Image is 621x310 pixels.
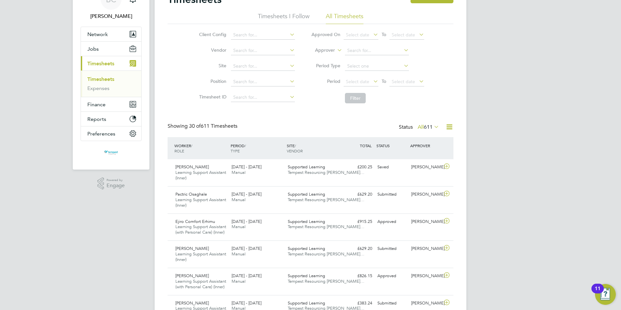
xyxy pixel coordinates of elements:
span: Learning Support Assistant (Inner) [175,197,226,208]
label: Period [311,78,340,84]
span: Manual [232,251,246,257]
span: [DATE] - [DATE] [232,191,261,197]
div: £826.15 [341,271,375,281]
li: Timesheets I Follow [258,12,310,24]
div: [PERSON_NAME] [409,298,442,309]
span: ROLE [174,148,184,153]
div: [PERSON_NAME] [409,162,442,173]
span: To [380,30,388,39]
span: Select date [392,32,415,38]
span: Manual [232,170,246,175]
div: £383.24 [341,298,375,309]
div: Saved [375,162,409,173]
span: To [380,77,388,85]
label: All [418,124,439,130]
div: Submitted [375,243,409,254]
span: Select date [346,79,369,84]
input: Search for... [345,46,409,55]
button: Preferences [81,126,141,141]
li: All Timesheets [326,12,363,24]
a: Go to home page [81,148,142,158]
span: 611 [424,124,433,130]
div: PERIOD [229,140,285,157]
input: Select one [345,62,409,71]
span: Jobs [87,46,99,52]
label: Position [197,78,226,84]
span: Tempest Resourcing [PERSON_NAME]… [288,224,364,229]
span: Pactric Osaghale [175,191,207,197]
span: Tempest Resourcing [PERSON_NAME]… [288,197,364,202]
span: [DATE] - [DATE] [232,300,261,306]
a: Timesheets [87,76,114,82]
span: Reports [87,116,106,122]
span: / [191,143,192,148]
span: Preferences [87,131,115,137]
button: Open Resource Center, 11 new notifications [595,284,616,305]
input: Search for... [231,93,295,102]
button: Timesheets [81,56,141,71]
span: Learning Support Assistant (with Personal Care) (Inner) [175,278,226,290]
span: Supported Learning [288,246,325,251]
label: Site [197,63,226,69]
div: [PERSON_NAME] [409,243,442,254]
input: Search for... [231,77,295,86]
span: Manual [232,224,246,229]
span: [DATE] - [DATE] [232,246,261,251]
span: Becky Crawley [81,12,142,20]
div: SITE [285,140,341,157]
div: £200.25 [341,162,375,173]
span: Select date [392,79,415,84]
div: Showing [168,123,239,130]
div: Submitted [375,298,409,309]
input: Search for... [231,62,295,71]
span: Supported Learning [288,300,325,306]
span: TOTAL [360,143,372,148]
button: Network [81,27,141,41]
div: Timesheets [81,71,141,97]
div: Approved [375,216,409,227]
div: £629.20 [341,189,375,200]
span: Engage [107,183,125,188]
span: Timesheets [87,60,114,67]
input: Search for... [231,46,295,55]
span: Tempest Resourcing [PERSON_NAME]… [288,251,364,257]
span: Tempest Resourcing [PERSON_NAME]… [288,170,364,175]
span: Select date [346,32,369,38]
span: Supported Learning [288,191,325,197]
div: 11 [595,289,601,297]
span: Powered by [107,177,125,183]
label: Vendor [197,47,226,53]
img: tempestresourcing-logo-retina.png [104,148,118,158]
span: Learning Support Assistant (Inner) [175,170,226,181]
span: [DATE] - [DATE] [232,219,261,224]
span: 30 of [189,123,201,129]
div: £915.25 [341,216,375,227]
button: Jobs [81,42,141,56]
div: Submitted [375,189,409,200]
span: Ejiro Comfort Erhimu [175,219,215,224]
span: Finance [87,101,106,108]
span: Network [87,31,108,37]
div: STATUS [375,140,409,151]
label: Client Config [197,32,226,37]
span: Supported Learning [288,164,325,170]
label: Approved On [311,32,340,37]
div: £629.20 [341,243,375,254]
a: Powered byEngage [97,177,125,190]
label: Period Type [311,63,340,69]
span: [PERSON_NAME] [175,246,209,251]
span: [DATE] - [DATE] [232,273,261,278]
div: [PERSON_NAME] [409,271,442,281]
input: Search for... [231,31,295,40]
span: VENDOR [287,148,303,153]
button: Filter [345,93,366,103]
span: Supported Learning [288,273,325,278]
span: TYPE [231,148,240,153]
span: / [295,143,296,148]
button: Reports [81,112,141,126]
span: Learning Support Assistant (Inner) [175,251,226,262]
span: / [245,143,246,148]
label: Timesheet ID [197,94,226,100]
span: Manual [232,278,246,284]
div: APPROVER [409,140,442,151]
